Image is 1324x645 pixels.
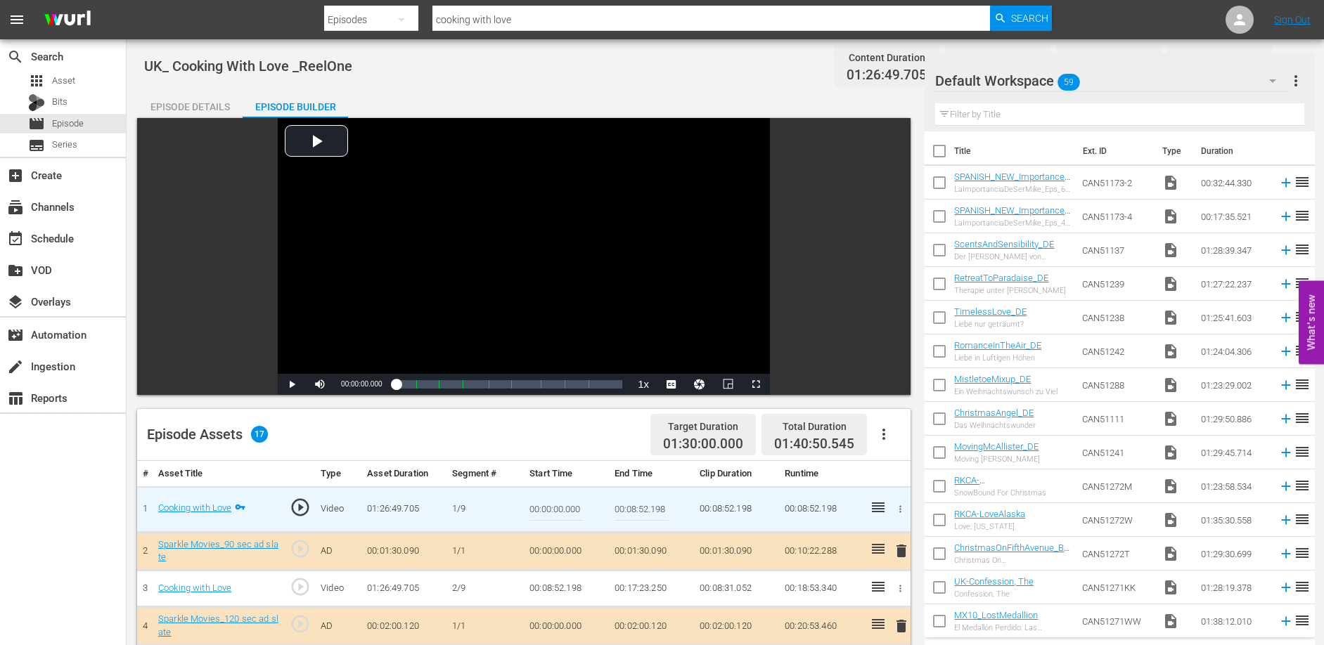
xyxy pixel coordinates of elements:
td: 00:32:44.330 [1195,166,1273,200]
button: Mute [306,374,334,395]
button: Picture-in-Picture [714,374,742,395]
td: 01:23:58.534 [1195,469,1273,503]
td: 00:10:22.288 [779,532,864,570]
td: 01:23:29.002 [1195,368,1273,402]
div: Target Duration [663,417,743,436]
td: 1/1 [446,607,524,645]
span: UK_ Cooking With Love _ReelOne [144,58,352,74]
td: 00:01:30.090 [609,532,694,570]
button: Search [990,6,1052,31]
td: 01:26:49.705 [361,570,446,607]
div: Ein Weihnachtswunsch zu Viel [954,387,1058,396]
a: Sparkle Movies_120 sec ad slate [158,613,278,637]
td: 00:02:00.120 [694,607,779,645]
button: Captions [657,374,686,395]
div: Total Duration [1180,48,1260,67]
td: 00:01:30.090 [361,532,446,570]
span: reorder [1294,376,1311,393]
td: 00:08:31.052 [694,570,779,607]
div: Total Duration [774,417,854,436]
a: ScentsAndSensibility_DE [954,239,1054,249]
span: Search [7,48,24,65]
span: reorder [1294,578,1311,595]
th: Segment # [446,461,524,487]
a: SPANISH_NEW_ImportanceOfBeingMike_Eps_6-10 [954,171,1070,193]
span: Asset [28,72,45,89]
td: CAN51238 [1076,301,1157,334]
a: RKCA-LoveAlaska [954,509,1025,519]
td: 2/9 [446,570,524,607]
a: ChristmasAngel_DE [954,408,1034,418]
td: 00:08:52.198 [694,486,779,532]
span: play_circle_outline [290,497,311,518]
span: reorder [1294,477,1311,494]
span: Video [1162,410,1179,427]
svg: Add to Episode [1278,546,1294,561]
span: Schedule [7,230,24,247]
div: Das Weihnachtswunder [954,421,1036,430]
div: LaImportanciaDeSerMike_Eps_6-10 [954,185,1070,194]
span: Search [1011,6,1048,31]
div: Progress Bar [397,380,623,389]
div: Moving [PERSON_NAME] [954,455,1040,464]
span: Bits [52,95,68,109]
td: 01:28:39.347 [1195,233,1273,267]
td: CAN51137 [1076,233,1157,267]
svg: Add to Episode [1278,580,1294,595]
td: 01:27:22.237 [1195,267,1273,301]
img: ans4CAIJ8jUAAAAAAAAAAAAAAAAAAAAAAAAgQb4GAAAAAAAAAAAAAAAAAAAAAAAAJMjXAAAAAAAAAAAAAAAAAAAAAAAAgAT5G... [34,4,101,37]
span: reorder [1294,612,1311,629]
td: 00:18:53.340 [779,570,864,607]
th: Runtime [779,461,864,487]
td: 1 [137,486,153,532]
td: 00:20:53.460 [779,607,864,645]
td: 00:08:52.198 [779,486,864,532]
a: MistletoeMixup_DE [954,374,1031,384]
span: Reports [7,390,24,407]
td: CAN51173-4 [1076,200,1157,233]
div: Liebe in Luftigen Höhen [954,353,1041,363]
span: Asset [52,74,75,88]
a: ChristmasOnFifthAvenue_BrainPower [954,542,1069,563]
span: Episode [28,115,45,132]
span: reorder [1294,174,1311,190]
span: 59 [1058,67,1081,97]
th: Title [954,131,1074,171]
span: VOD [7,262,24,279]
td: 00:02:00.120 [609,607,694,645]
button: delete [893,615,910,636]
button: Play [278,374,306,395]
td: CAN51271KK [1076,571,1157,604]
button: Episode Builder [243,90,348,118]
span: Video [1162,613,1179,630]
span: reorder [1294,308,1311,325]
td: 01:38:12.010 [1195,604,1273,638]
td: 01:29:30.699 [1195,537,1273,571]
span: Video [1162,377,1179,393]
div: LaImportanciaDeSerMike_Eps_4-6 [954,219,1070,228]
th: Clip Duration [694,461,779,487]
div: Der [PERSON_NAME] von Zärtlichkeit [954,252,1070,261]
th: # [137,461,153,487]
div: Episode Assets [147,426,268,443]
div: El Medallón Perdido: Las Aventuras de [PERSON_NAME] [954,623,1070,632]
div: Default Workspace [935,61,1289,100]
a: TimelessLove_DE [954,306,1027,317]
div: Episode Details [137,90,243,124]
th: Asset Title [153,461,284,487]
span: 17 [251,426,268,443]
span: Episode [52,117,84,131]
button: Open Feedback Widget [1299,281,1324,365]
th: Asset Duration [361,461,446,487]
td: CAN51241 [1076,436,1157,469]
span: create [7,358,24,375]
span: Video [1162,579,1179,596]
div: Love, [US_STATE] [954,522,1025,531]
td: CAN51271WW [1076,604,1157,638]
a: SPANISH_NEW_ImportanceOfBeingMike_Eps_4-6 [954,205,1070,226]
svg: Add to Episode [1278,445,1294,460]
td: CAN51288 [1076,368,1157,402]
th: End Time [609,461,694,487]
div: Video Player [278,118,770,395]
svg: Add to Episode [1278,478,1294,494]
